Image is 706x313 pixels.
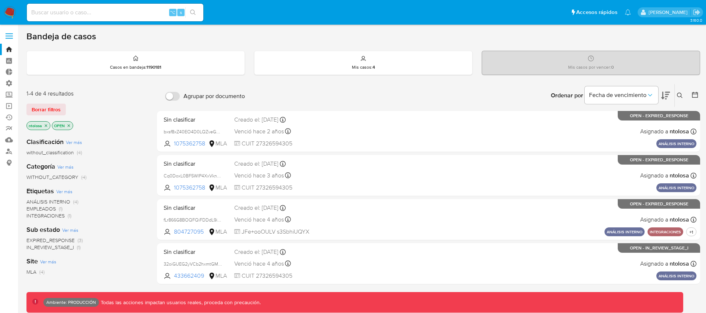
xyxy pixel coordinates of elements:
p: Ambiente: PRODUCCIÓN [46,301,96,304]
span: Accesos rápidos [576,8,617,16]
a: Notificaciones [625,9,631,15]
button: search-icon [185,7,200,18]
span: ⌥ [170,9,175,16]
a: Salir [693,8,700,16]
input: Buscar usuario o caso... [27,8,203,17]
p: nicolas.tolosa@mercadolibre.com [649,9,690,16]
p: Todas las acciones impactan usuarios reales, proceda con precaución. [99,299,261,306]
span: s [180,9,182,16]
